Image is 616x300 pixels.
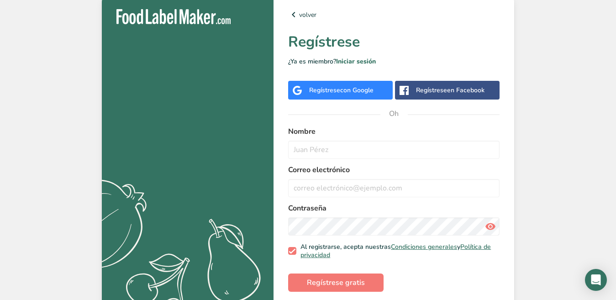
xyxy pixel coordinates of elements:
[340,86,374,95] font: con Google
[288,179,500,197] input: correo electrónico@ejemplo.com
[116,9,231,24] img: Fabricante de etiquetas para alimentos
[288,274,384,292] button: Regístrese gratis
[307,278,365,288] font: Regístrese gratis
[391,242,457,251] a: Condiciones generales
[447,86,484,95] font: en Facebook
[457,242,460,251] font: y
[416,86,447,95] font: Regístrese
[585,269,607,291] div: Open Intercom Messenger
[288,9,500,20] a: volver
[288,165,350,175] font: Correo electrónico
[288,203,326,213] font: Contraseña
[288,126,316,137] font: Nombre
[389,109,399,119] font: Oh
[336,57,376,66] a: Iniciar sesión
[288,57,336,66] font: ¿Ya es miembro?
[309,86,340,95] font: Regístrese
[299,11,316,19] font: volver
[288,32,360,52] font: Regístrese
[288,141,500,159] input: Juan Pérez
[300,242,391,251] font: Al registrarse, acepta nuestras
[300,242,491,259] a: Política de privacidad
